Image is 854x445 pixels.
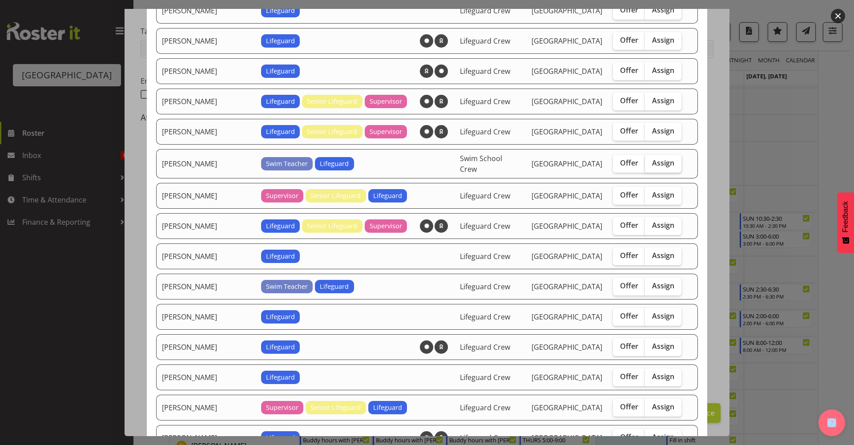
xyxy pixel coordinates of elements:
[460,342,510,352] span: Lifeguard Crew
[266,433,295,443] span: Lifeguard
[532,127,602,137] span: [GEOGRAPHIC_DATA]
[266,97,295,106] span: Lifeguard
[156,274,256,299] td: [PERSON_NAME]
[532,36,602,46] span: [GEOGRAPHIC_DATA]
[532,221,602,231] span: [GEOGRAPHIC_DATA]
[652,221,674,230] span: Assign
[532,342,602,352] span: [GEOGRAPHIC_DATA]
[266,251,295,261] span: Lifeguard
[532,433,602,443] span: [GEOGRAPHIC_DATA]
[320,282,349,291] span: Lifeguard
[652,5,674,14] span: Assign
[652,126,674,135] span: Assign
[460,127,510,137] span: Lifeguard Crew
[156,213,256,239] td: [PERSON_NAME]
[310,191,361,201] span: Senior Lifeguard
[620,311,638,320] span: Offer
[370,221,402,231] span: Supervisor
[266,36,295,46] span: Lifeguard
[652,251,674,260] span: Assign
[532,403,602,413] span: [GEOGRAPHIC_DATA]
[620,5,638,14] span: Offer
[373,191,402,201] span: Lifeguard
[620,36,638,44] span: Offer
[460,433,510,443] span: Lifeguard Crew
[266,6,295,16] span: Lifeguard
[460,251,510,261] span: Lifeguard Crew
[652,402,674,411] span: Assign
[460,66,510,76] span: Lifeguard Crew
[620,281,638,290] span: Offer
[266,159,308,169] span: Swim Teacher
[370,127,402,137] span: Supervisor
[652,66,674,75] span: Assign
[532,191,602,201] span: [GEOGRAPHIC_DATA]
[620,433,638,441] span: Offer
[156,183,256,209] td: [PERSON_NAME]
[156,395,256,421] td: [PERSON_NAME]
[307,221,357,231] span: Senior Lifeguard
[156,149,256,178] td: [PERSON_NAME]
[620,190,638,199] span: Offer
[460,282,510,291] span: Lifeguard Crew
[460,312,510,322] span: Lifeguard Crew
[652,96,674,105] span: Assign
[620,251,638,260] span: Offer
[460,154,502,174] span: Swim School Crew
[266,372,295,382] span: Lifeguard
[460,221,510,231] span: Lifeguard Crew
[266,127,295,137] span: Lifeguard
[156,243,256,269] td: [PERSON_NAME]
[156,58,256,84] td: [PERSON_NAME]
[652,311,674,320] span: Assign
[652,433,674,441] span: Assign
[532,251,602,261] span: [GEOGRAPHIC_DATA]
[620,372,638,381] span: Offer
[373,403,402,413] span: Lifeguard
[652,372,674,381] span: Assign
[156,119,256,145] td: [PERSON_NAME]
[266,191,298,201] span: Supervisor
[266,403,298,413] span: Supervisor
[620,126,638,135] span: Offer
[652,158,674,167] span: Assign
[652,281,674,290] span: Assign
[156,89,256,114] td: [PERSON_NAME]
[532,66,602,76] span: [GEOGRAPHIC_DATA]
[370,97,402,106] span: Supervisor
[156,334,256,360] td: [PERSON_NAME]
[460,403,510,413] span: Lifeguard Crew
[532,372,602,382] span: [GEOGRAPHIC_DATA]
[156,364,256,390] td: [PERSON_NAME]
[620,66,638,75] span: Offer
[620,221,638,230] span: Offer
[266,312,295,322] span: Lifeguard
[156,304,256,330] td: [PERSON_NAME]
[532,6,602,16] span: [GEOGRAPHIC_DATA]
[156,28,256,54] td: [PERSON_NAME]
[460,6,510,16] span: Lifeguard Crew
[266,66,295,76] span: Lifeguard
[532,282,602,291] span: [GEOGRAPHIC_DATA]
[307,97,357,106] span: Senior Lifeguard
[652,36,674,44] span: Assign
[460,97,510,106] span: Lifeguard Crew
[652,190,674,199] span: Assign
[620,158,638,167] span: Offer
[266,342,295,352] span: Lifeguard
[532,312,602,322] span: [GEOGRAPHIC_DATA]
[827,418,836,427] img: help-xxl-2.png
[460,191,510,201] span: Lifeguard Crew
[532,97,602,106] span: [GEOGRAPHIC_DATA]
[266,282,308,291] span: Swim Teacher
[532,159,602,169] span: [GEOGRAPHIC_DATA]
[620,402,638,411] span: Offer
[620,342,638,351] span: Offer
[837,192,854,253] button: Feedback - Show survey
[310,403,361,413] span: Senior Lifeguard
[320,159,349,169] span: Lifeguard
[460,372,510,382] span: Lifeguard Crew
[266,221,295,231] span: Lifeguard
[652,342,674,351] span: Assign
[620,96,638,105] span: Offer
